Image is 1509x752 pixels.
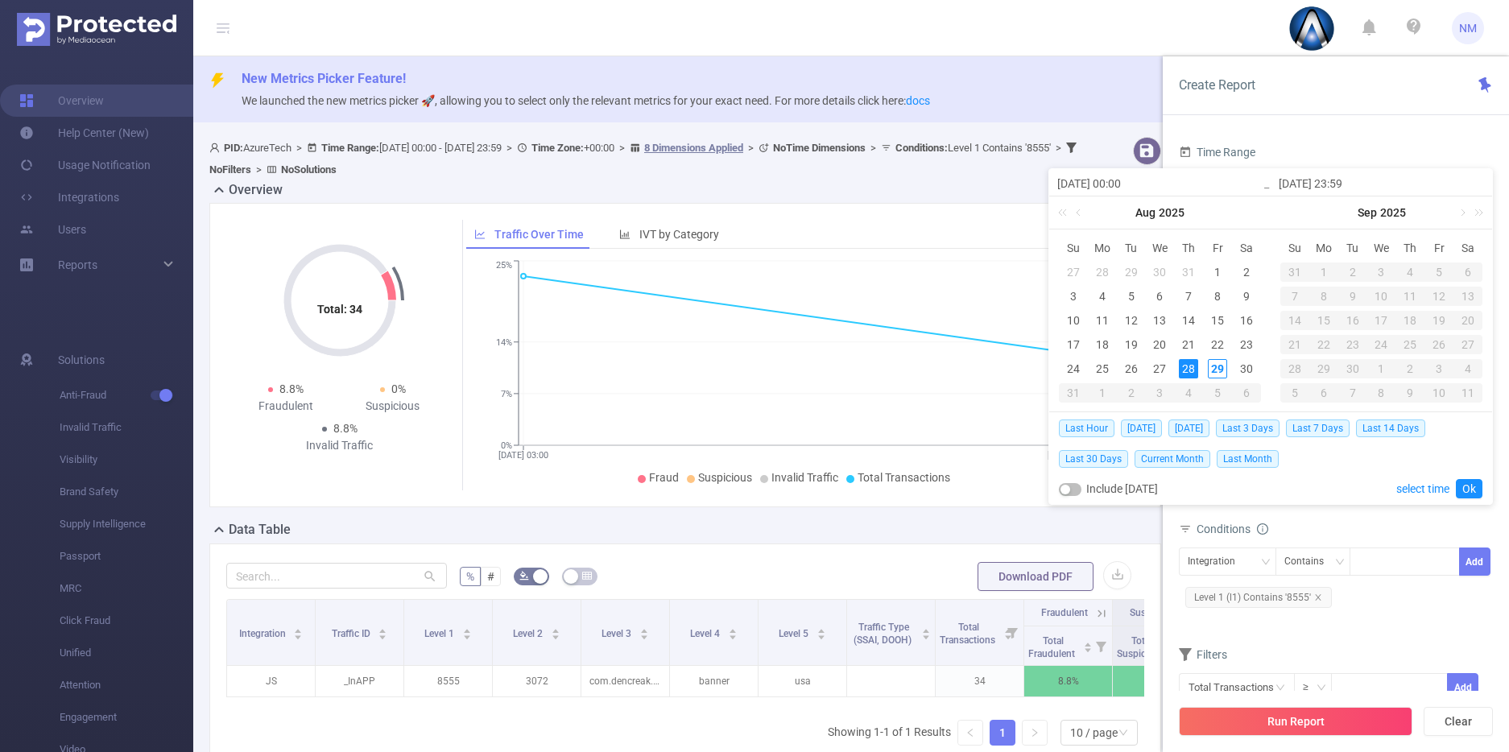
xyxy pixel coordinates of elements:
a: Reports [58,249,97,281]
span: NM [1459,12,1477,44]
div: 10 / page [1070,721,1118,745]
a: Help Center (New) [19,117,149,149]
div: 8 [1208,287,1227,306]
div: 4 [1174,383,1203,403]
div: 2 [1117,383,1146,403]
tspan: Total: 34 [317,303,362,316]
span: Solutions [58,344,105,376]
td: September 27, 2025 [1453,333,1482,357]
div: 3 [1367,262,1396,282]
span: Th [1395,241,1424,255]
a: Integrations [19,181,119,213]
td: September 1, 2025 [1088,381,1117,405]
div: 27 [1453,335,1482,354]
i: icon: left [965,728,975,738]
div: 30 [1150,262,1169,282]
div: 7 [1338,383,1367,403]
span: We [1367,241,1396,255]
button: Clear [1424,707,1493,736]
div: 4 [1453,359,1482,378]
span: We launched the new metrics picker 🚀, allowing you to select only the relevant metrics for your e... [242,94,930,107]
button: Add [1459,547,1490,576]
td: August 1, 2025 [1203,260,1232,284]
input: Start date [1057,174,1263,193]
div: 22 [1309,335,1338,354]
tspan: [DATE] 03:00 [498,450,548,461]
i: icon: line-chart [474,229,486,240]
div: 20 [1453,311,1482,330]
div: 18 [1395,311,1424,330]
div: 3 [1064,287,1083,306]
div: 25 [1093,359,1112,378]
div: 15 [1208,311,1227,330]
div: 5 [1424,262,1453,282]
div: 30 [1338,359,1367,378]
input: Search... [226,563,447,589]
th: Tue [1338,236,1367,260]
i: icon: user [209,143,224,153]
div: 6 [1232,383,1261,403]
td: October 7, 2025 [1338,381,1367,405]
span: Time Range [1179,146,1255,159]
td: October 9, 2025 [1395,381,1424,405]
div: 29 [1208,359,1227,378]
td: August 4, 2025 [1088,284,1117,308]
td: August 21, 2025 [1174,333,1203,357]
td: September 3, 2025 [1367,260,1396,284]
th: Mon [1309,236,1338,260]
td: September 18, 2025 [1395,308,1424,333]
div: 10 [1424,383,1453,403]
span: Tu [1117,241,1146,255]
div: 12 [1122,311,1141,330]
td: September 16, 2025 [1338,308,1367,333]
span: Su [1059,241,1088,255]
span: AzureTech [DATE] 00:00 - [DATE] 23:59 +00:00 [209,142,1081,176]
td: August 25, 2025 [1088,357,1117,381]
div: 9 [1338,287,1367,306]
div: 17 [1064,335,1083,354]
button: Add [1447,673,1478,701]
b: No Solutions [281,163,337,176]
a: Aug [1134,196,1157,229]
div: Fraudulent [233,398,340,415]
td: July 28, 2025 [1088,260,1117,284]
div: 5 [1122,287,1141,306]
a: Last year (Control + left) [1055,196,1076,229]
tspan: 7% [501,389,512,399]
td: September 30, 2025 [1338,357,1367,381]
span: Mo [1088,241,1117,255]
td: September 4, 2025 [1174,381,1203,405]
tspan: 0% [501,440,512,451]
div: 7 [1179,287,1198,306]
td: September 15, 2025 [1309,308,1338,333]
span: > [291,142,307,154]
td: September 23, 2025 [1338,333,1367,357]
td: September 29, 2025 [1309,357,1338,381]
span: Mo [1309,241,1338,255]
td: August 11, 2025 [1088,308,1117,333]
a: Overview [19,85,104,117]
div: 31 [1059,383,1088,403]
td: August 23, 2025 [1232,333,1261,357]
div: 5 [1280,383,1309,403]
td: August 26, 2025 [1117,357,1146,381]
td: August 29, 2025 [1203,357,1232,381]
div: 24 [1367,335,1396,354]
td: September 13, 2025 [1453,284,1482,308]
td: August 9, 2025 [1232,284,1261,308]
span: MRC [60,572,193,605]
span: Level 1 Contains '8555' [895,142,1051,154]
td: August 31, 2025 [1059,381,1088,405]
span: > [743,142,759,154]
span: > [502,142,517,154]
span: Traffic Over Time [494,228,584,241]
td: September 28, 2025 [1280,357,1309,381]
div: 27 [1064,262,1083,282]
td: August 7, 2025 [1174,284,1203,308]
td: August 15, 2025 [1203,308,1232,333]
th: Thu [1174,236,1203,260]
td: August 12, 2025 [1117,308,1146,333]
td: August 27, 2025 [1146,357,1175,381]
td: September 7, 2025 [1280,284,1309,308]
span: Click Fraud [60,605,193,637]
